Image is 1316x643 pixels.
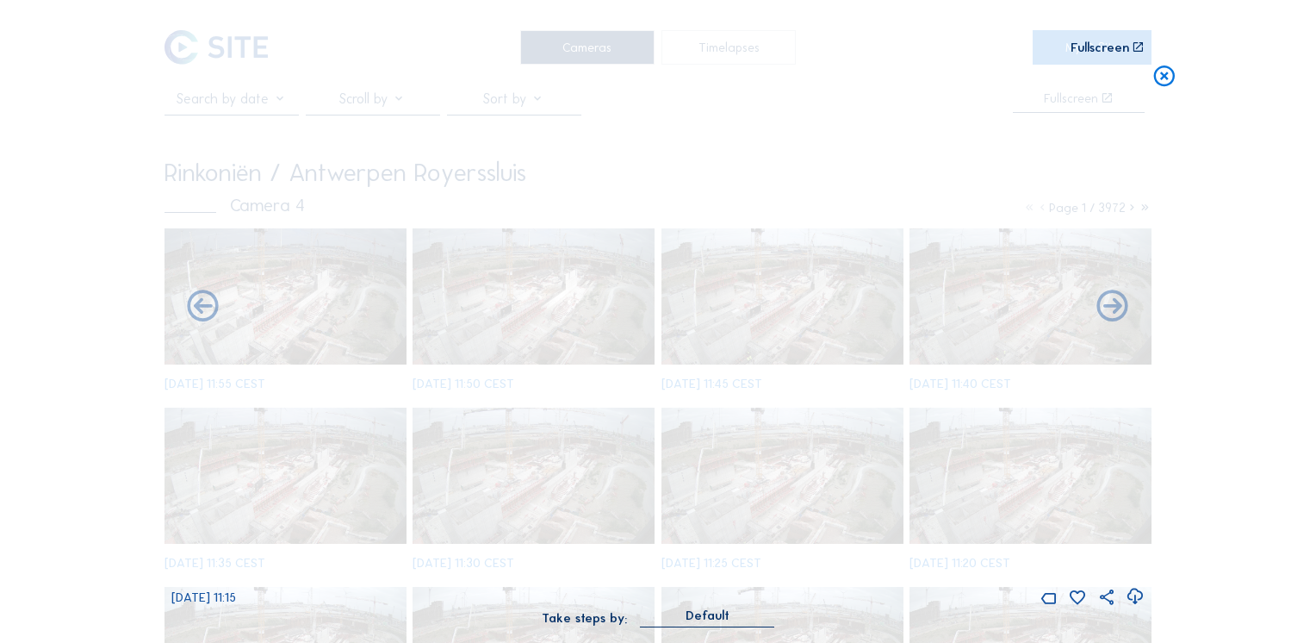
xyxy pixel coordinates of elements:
div: Default [686,608,729,623]
i: Forward [184,289,222,327]
i: Back [1094,289,1132,327]
div: Default [640,608,774,627]
div: Take steps by: [542,612,627,625]
div: Fullscreen [1071,41,1129,54]
span: [DATE] 11:15 [171,590,236,605]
